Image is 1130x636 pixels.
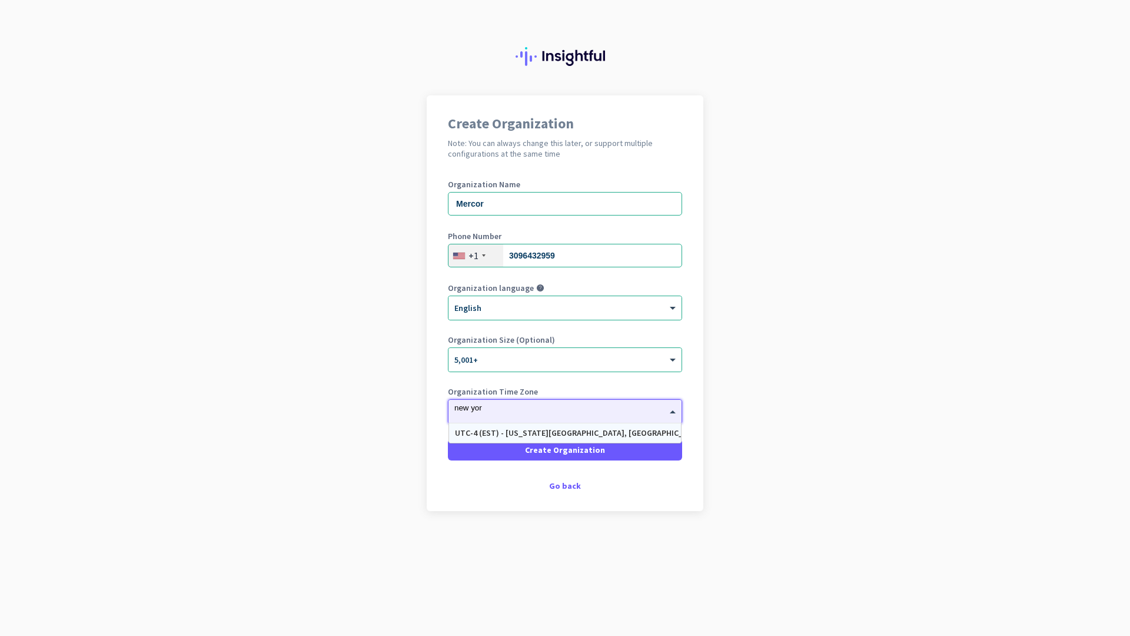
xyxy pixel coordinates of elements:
input: What is the name of your organization? [448,192,682,216]
label: Organization Name [448,180,682,188]
label: Phone Number [448,232,682,240]
span: Create Organization [525,444,605,456]
div: UTC-4 (EST) - [US_STATE][GEOGRAPHIC_DATA], [GEOGRAPHIC_DATA], [GEOGRAPHIC_DATA], [GEOGRAPHIC_DATA] [455,428,675,438]
label: Organization Time Zone [448,387,682,396]
div: +1 [468,250,478,261]
div: Options List [449,423,681,443]
label: Organization language [448,284,534,292]
button: Create Organization [448,439,682,461]
h1: Create Organization [448,117,682,131]
i: help [536,284,544,292]
h2: Note: You can always change this later, or support multiple configurations at the same time [448,138,682,159]
div: Go back [448,482,682,490]
img: Insightful [516,47,614,66]
label: Organization Size (Optional) [448,336,682,344]
input: 201-555-0123 [448,244,682,267]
